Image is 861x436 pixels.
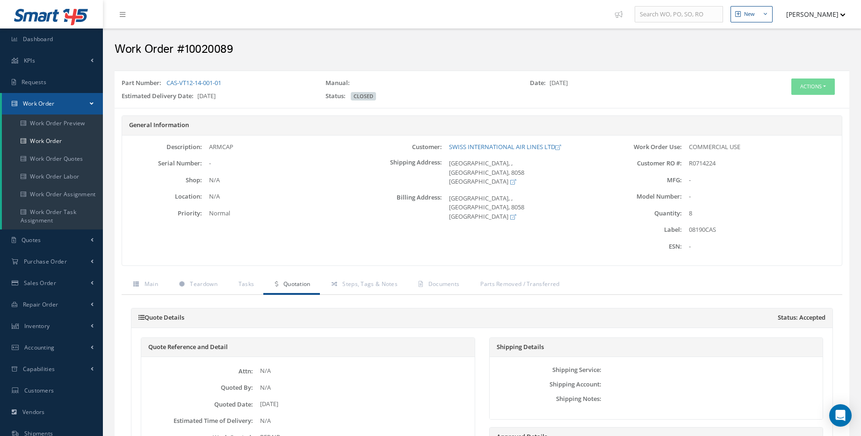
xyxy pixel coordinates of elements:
[202,209,362,218] div: Normal
[492,366,601,373] label: Shipping Service:
[351,92,376,100] span: CLOSED
[253,366,472,376] div: N/A
[115,43,849,57] h2: Work Order #10020089
[602,160,682,167] label: Customer RO #:
[320,275,407,295] a: Steps, Tags & Notes
[682,209,842,218] div: 8
[480,280,559,288] span: Parts Removed / Transferred
[202,176,362,185] div: N/A
[23,35,53,43] span: Dashboard
[22,408,45,416] span: Vendors
[523,79,727,92] div: [DATE]
[682,143,842,152] div: COMMERCIAL USE
[744,10,755,18] div: New
[190,280,217,288] span: Teardown
[682,176,842,185] div: -
[449,143,561,151] a: SWISS INTERNATIONAL AIR LINES LTD
[24,257,67,265] span: Purchase Order
[2,93,103,114] a: Work Order
[326,92,349,101] label: Status:
[144,368,253,375] label: Attn:
[138,313,184,322] a: Quote Details
[342,280,398,288] span: Steps, Tags & Notes
[253,416,472,426] div: N/A
[122,275,167,295] a: Main
[442,194,602,222] div: [GEOGRAPHIC_DATA], , [GEOGRAPHIC_DATA], 8058 [GEOGRAPHIC_DATA]
[144,401,253,408] label: Quoted Date:
[24,279,56,287] span: Sales Order
[602,193,682,200] label: Model Number:
[209,159,211,167] span: -
[407,275,469,295] a: Documents
[122,210,202,217] label: Priority:
[829,404,852,427] div: Open Intercom Messenger
[2,150,103,168] a: Work Order Quotes
[122,79,165,88] label: Part Number:
[428,280,460,288] span: Documents
[2,186,103,203] a: Work Order Assignment
[2,114,103,132] a: Work Order Preview
[122,92,197,101] label: Estimated Delivery Date:
[129,122,835,129] h5: General Information
[22,78,46,86] span: Requests
[602,177,682,184] label: MFG:
[227,275,264,295] a: Tasks
[23,100,55,107] span: Work Order
[23,300,58,308] span: Repair Order
[122,177,202,184] label: Shop:
[362,143,442,150] label: Customer:
[682,225,842,235] div: 08190CAS
[602,226,682,233] label: Label:
[492,381,601,388] label: Shipping Account:
[144,417,253,424] label: Estimated Time of Delivery:
[263,275,319,295] a: Quotation
[326,79,354,88] label: Manual:
[791,79,835,95] button: Actions
[148,343,468,351] h5: Quote Reference and Detail
[2,203,103,229] a: Work Order Task Assignment
[202,192,362,201] div: N/A
[202,143,362,152] div: ARMCAP
[778,314,825,322] span: Status: Accepted
[602,143,682,150] label: Work Order Use:
[239,280,254,288] span: Tasks
[253,400,472,409] div: [DATE]
[469,275,569,295] a: Parts Removed / Transferred
[24,322,50,330] span: Inventory
[682,242,842,251] div: -
[442,159,602,186] div: [GEOGRAPHIC_DATA], , [GEOGRAPHIC_DATA], 8058 [GEOGRAPHIC_DATA]
[22,236,41,244] span: Quotes
[24,343,55,351] span: Accounting
[362,194,442,222] label: Billing Address:
[144,384,253,391] label: Quoted By:
[283,280,311,288] span: Quotation
[492,395,601,402] label: Shipping Notes:
[166,79,221,87] a: CAS-VT12-14-001-01
[23,365,55,373] span: Capabilities
[602,210,682,217] label: Quantity:
[682,192,842,201] div: -
[122,193,202,200] label: Location:
[167,275,227,295] a: Teardown
[689,159,716,167] span: R0714224
[497,343,816,351] h5: Shipping Details
[602,243,682,250] label: ESN:
[635,6,723,23] input: Search WO, PO, SO, RO
[122,143,202,150] label: Description:
[362,159,442,186] label: Shipping Address:
[122,160,202,167] label: Serial Number:
[530,79,550,88] label: Date:
[115,92,318,105] div: [DATE]
[24,386,54,394] span: Customers
[253,383,472,393] div: N/A
[731,6,773,22] button: New
[2,168,103,186] a: Work Order Labor
[24,57,35,64] span: KPIs
[2,132,103,150] a: Work Order
[777,5,846,23] button: [PERSON_NAME]
[145,280,158,288] span: Main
